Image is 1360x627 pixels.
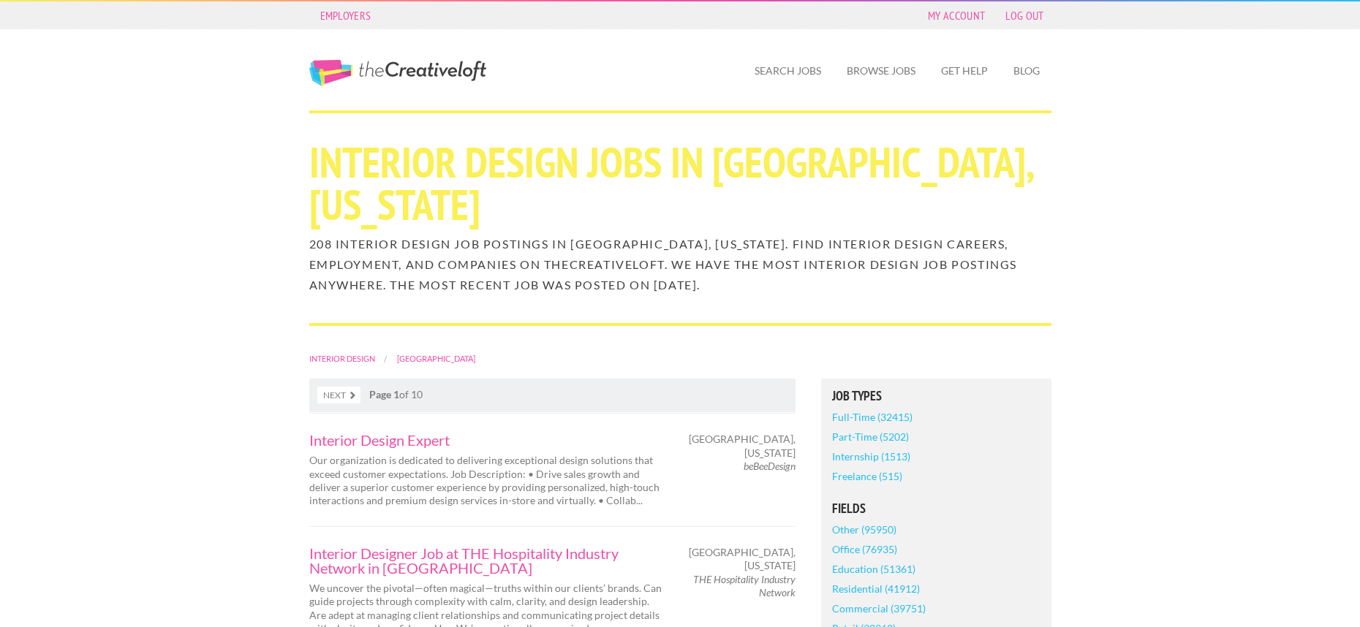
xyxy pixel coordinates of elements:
[309,379,796,412] nav: of 10
[693,573,796,598] em: THE Hospitality Industry Network
[313,5,379,26] a: Employers
[832,559,915,579] a: Education (51361)
[832,502,1040,515] h5: Fields
[397,354,475,363] a: [GEOGRAPHIC_DATA]
[921,5,992,26] a: My Account
[743,54,833,88] a: Search Jobs
[369,388,399,400] strong: Page 1
[744,460,796,472] em: beBeeDesign
[929,54,1000,88] a: Get Help
[309,141,1051,226] h1: Interior Design Jobs in [GEOGRAPHIC_DATA], [US_STATE]
[309,354,375,363] a: Interior Design
[832,446,910,466] a: Internship (1513)
[309,454,668,507] p: Our organization is dedicated to delivering exceptional design solutions that exceed customer exp...
[998,5,1051,26] a: Log Out
[832,407,913,427] a: Full-Time (32415)
[832,520,896,539] a: Other (95950)
[832,579,920,598] a: Residential (41912)
[1002,54,1051,88] a: Blog
[832,539,897,559] a: Office (76935)
[309,234,1051,295] h2: 208 Interior Design job postings in [GEOGRAPHIC_DATA], [US_STATE]. Find Interior Design careers, ...
[689,433,796,459] span: [GEOGRAPHIC_DATA], [US_STATE]
[309,546,668,575] a: Interior Designer Job at THE Hospitality Industry Network in [GEOGRAPHIC_DATA]
[835,54,927,88] a: Browse Jobs
[309,433,668,447] a: Interior Design Expert
[317,387,360,403] a: Next
[832,427,909,446] a: Part-Time (5202)
[832,466,902,486] a: Freelance (515)
[832,598,926,618] a: Commercial (39751)
[832,389,1040,403] h5: Job Types
[689,546,796,572] span: [GEOGRAPHIC_DATA], [US_STATE]
[309,60,486,86] a: The Creative Loft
